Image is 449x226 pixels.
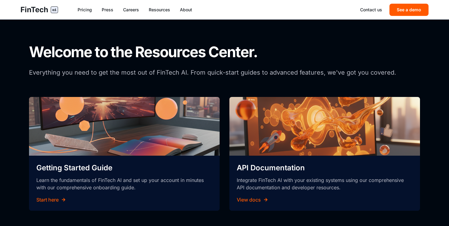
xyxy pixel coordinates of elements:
span: FinTech [20,5,48,15]
span: View docs [237,196,413,203]
span: ai [51,6,58,13]
p: Learn the fundamentals of FinTech AI and set up your account in minutes with our comprehensive on... [36,176,212,191]
a: Pricing [78,7,92,13]
p: Integrate FinTech AI with your existing systems using our comprehensive API documentation and dev... [237,176,413,191]
h3: API Documentation [237,163,413,173]
a: About [180,7,192,13]
h1: Welcome to the Resources Center. [29,44,420,60]
button: See a demo [389,4,429,16]
a: Careers [123,7,139,13]
p: Everything you need to get the most out of FinTech AI. From quick-start guides to advanced featur... [29,68,420,77]
a: Press [102,7,113,13]
a: FinTechai [20,5,58,15]
h3: Getting Started Guide [36,163,212,173]
a: Contact us [360,7,382,13]
a: Resources [149,7,170,13]
span: Start here [36,196,212,203]
img: Professional business analytics dashboard showing financial data [29,97,220,156]
img: Team collaboration meeting with laptops and documents [229,97,420,156]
